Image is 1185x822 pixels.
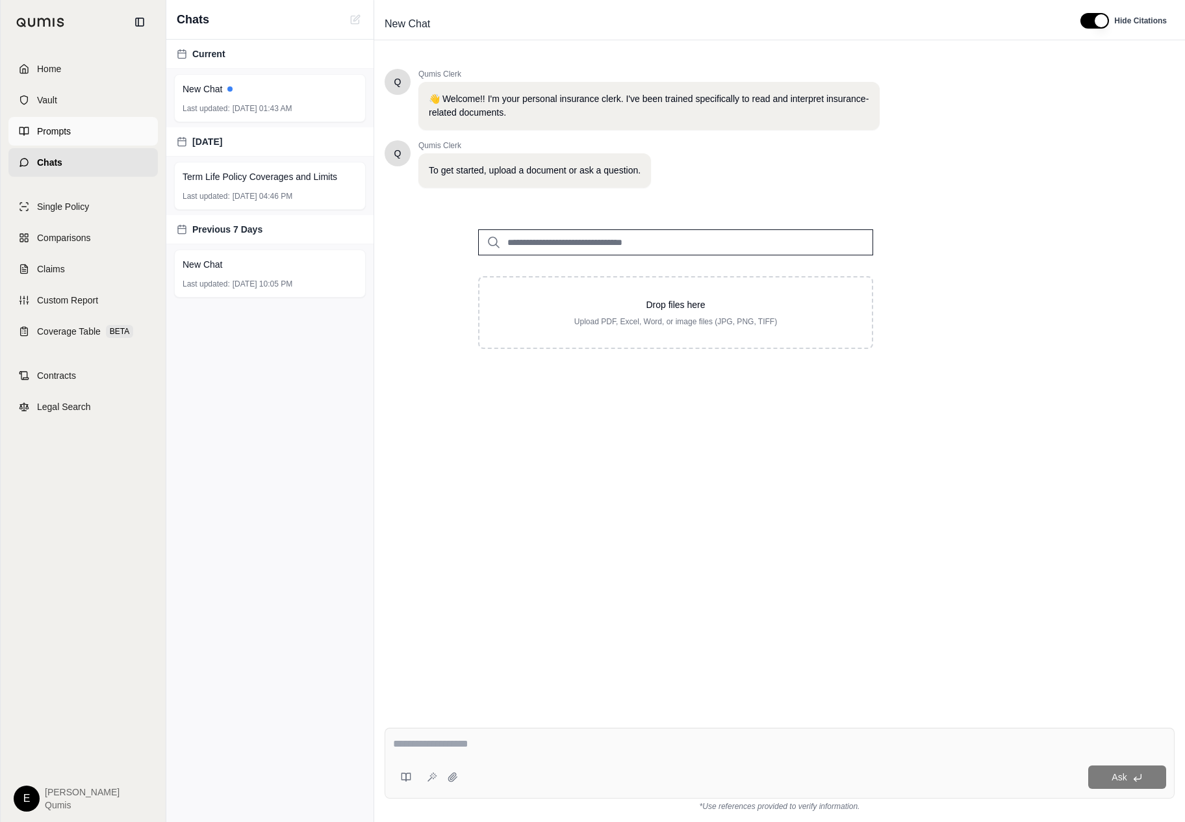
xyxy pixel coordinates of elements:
[418,140,651,151] span: Qumis Clerk
[8,224,158,252] a: Comparisons
[183,103,230,114] span: Last updated:
[233,103,292,114] span: [DATE] 01:43 AM
[418,69,880,79] span: Qumis Clerk
[1114,16,1167,26] span: Hide Citations
[500,316,851,327] p: Upload PDF, Excel, Word, or image files (JPG, PNG, TIFF)
[37,62,61,75] span: Home
[394,75,401,88] span: Hello
[183,191,230,201] span: Last updated:
[385,799,1175,812] div: *Use references provided to verify information.
[45,799,120,812] span: Qumis
[233,279,292,289] span: [DATE] 10:05 PM
[129,12,150,32] button: Collapse sidebar
[500,298,851,311] p: Drop files here
[8,317,158,346] a: Coverage TableBETA
[192,135,222,148] span: [DATE]
[8,255,158,283] a: Claims
[106,325,133,338] span: BETA
[37,369,76,382] span: Contracts
[8,392,158,421] a: Legal Search
[37,263,65,276] span: Claims
[348,12,363,27] button: New Chat
[8,192,158,221] a: Single Policy
[394,147,401,160] span: Hello
[37,200,89,213] span: Single Policy
[8,117,158,146] a: Prompts
[183,258,222,271] span: New Chat
[37,156,62,169] span: Chats
[177,10,209,29] span: Chats
[37,94,57,107] span: Vault
[183,83,222,96] span: New Chat
[192,223,262,236] span: Previous 7 Days
[8,55,158,83] a: Home
[14,786,40,812] div: E
[8,86,158,114] a: Vault
[183,279,230,289] span: Last updated:
[37,231,90,244] span: Comparisons
[37,400,91,413] span: Legal Search
[8,361,158,390] a: Contracts
[8,148,158,177] a: Chats
[379,14,1065,34] div: Edit Title
[8,286,158,315] a: Custom Report
[429,92,869,120] p: 👋 Welcome!! I'm your personal insurance clerk. I've been trained specifically to read and interpr...
[429,164,641,177] p: To get started, upload a document or ask a question.
[183,170,337,183] span: Term Life Policy Coverages and Limits
[37,294,98,307] span: Custom Report
[1088,765,1166,789] button: Ask
[45,786,120,799] span: [PERSON_NAME]
[233,191,292,201] span: [DATE] 04:46 PM
[16,18,65,27] img: Qumis Logo
[37,125,71,138] span: Prompts
[379,14,435,34] span: New Chat
[37,325,101,338] span: Coverage Table
[1112,772,1127,782] span: Ask
[192,47,225,60] span: Current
